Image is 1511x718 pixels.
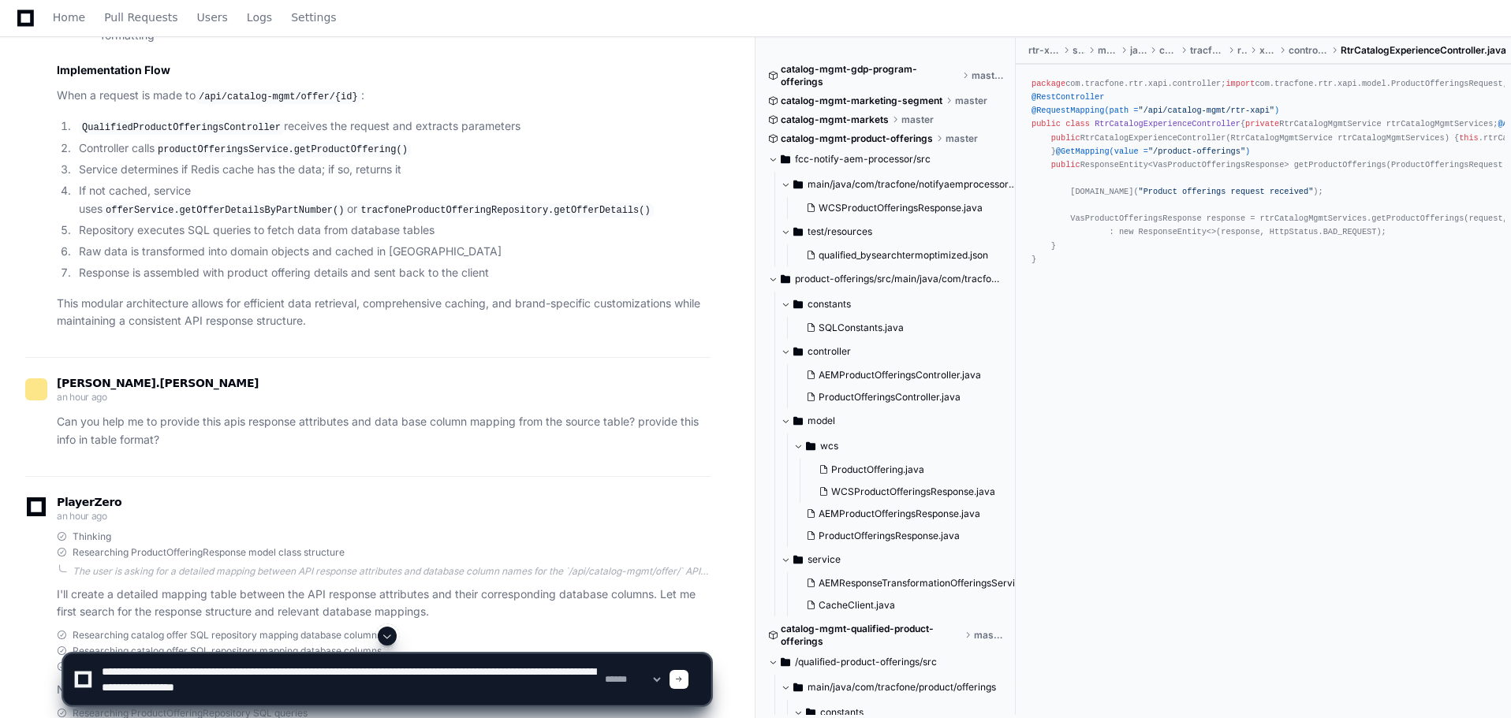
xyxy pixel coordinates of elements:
code: tracfoneProductOfferingRepository.getOfferDetails() [357,203,653,218]
span: Pull Requests [104,13,177,22]
span: WCSProductOfferingsResponse.java [819,202,983,214]
span: an hour ago [57,510,107,522]
span: package [1032,79,1065,88]
span: catalog-mgmt-product-offerings [781,132,933,145]
span: master [901,113,934,126]
button: ProductOfferingsController.java [800,386,1007,408]
span: CacheClient.java [819,599,895,612]
span: @GetMapping(value = ) [1056,147,1250,156]
li: Repository executes SQL queries to fetch data from database tables [74,221,711,240]
span: ProductOffering.java [831,463,924,476]
span: this [1459,133,1479,143]
code: productOfferingsService.getProductOffering() [155,143,411,157]
span: Home [53,13,85,22]
p: I'll create a detailed mapping table between the API response attributes and their corresponding ... [57,586,711,622]
svg: Directory [806,437,815,456]
p: This modular architecture allows for efficient data retrieval, comprehensive caching, and brand-s... [57,295,711,331]
span: test/resources [808,225,872,238]
span: PlayerZero [57,497,121,507]
li: Service determines if Redis cache has the data; if so, returns it [74,161,711,179]
span: Logs [247,13,272,22]
li: Controller calls [74,140,711,158]
span: com [1159,44,1177,57]
span: @RestController [1032,92,1104,102]
span: SQLConstants.java [819,322,904,334]
span: src [1073,44,1086,57]
button: AEMProductOfferingsController.java [800,364,1007,386]
span: RtrCatalogExperienceController [1095,119,1241,128]
button: qualified_bysearchtermoptimized.json [800,244,1007,266]
div: com.tracfone.rtr.xapi.controller; com.tracfone.rtr.xapi.model.ProductOfferingsRequest; com.tracfo... [1032,77,1495,266]
button: product-offerings/src/main/java/com/tracfone/product/offerings [768,266,1004,292]
svg: Directory [793,295,803,314]
span: product-offerings/src/main/java/com/tracfone/product/offerings [795,273,1004,285]
svg: Directory [793,222,803,241]
span: WCSProductOfferingsResponse.java [831,485,995,498]
button: AEMProductOfferingsResponse.java [800,503,1007,525]
button: wcs [793,433,1017,459]
button: fcc-notify-aem-processor/src [768,147,1004,172]
span: import [1226,79,1255,88]
span: an hour ago [57,391,107,403]
button: CacheClient.java [800,594,1020,616]
svg: Directory [781,270,790,288]
span: master [955,95,987,107]
span: catalog-mgmt-gdp-program-offerings [781,63,959,88]
button: ProductOfferingsResponse.java [800,525,1007,547]
span: RtrCatalogExperienceController.java [1341,44,1506,57]
button: controller [781,339,1017,364]
div: The user is asking for a detailed mapping between API response attributes and database column nam... [73,565,711,578]
span: main/java/com/tracfone/notifyaemprocessor/model/wcs [808,178,1017,191]
button: constants [781,292,1017,317]
span: catalog-mgmt-qualified-product-offerings [781,623,961,648]
span: Users [197,13,228,22]
span: rtr-xapi [1028,44,1060,57]
h2: Implementation Flow [57,62,711,78]
span: constants [808,298,851,311]
span: catalog-mgmt-marketing-segment [781,95,942,107]
button: service [781,547,1017,572]
code: QualifiedProductOfferingsController [79,121,284,135]
span: "/api/catalog-mgmt/rtr-xapi" [1139,106,1275,115]
span: fcc-notify-aem-processor/src [795,153,931,166]
button: test/resources [781,219,1017,244]
span: Thinking [73,530,111,543]
button: WCSProductOfferingsResponse.java [800,197,1007,219]
button: WCSProductOfferingsResponse.java [812,481,1007,503]
p: When a request is made to : [57,87,711,106]
span: public [1032,119,1061,128]
button: main/java/com/tracfone/notifyaemprocessor/model/wcs [781,172,1017,197]
span: "/product-offerings" [1148,147,1245,156]
span: Settings [291,13,336,22]
span: controller [1289,44,1328,57]
span: service [808,553,841,566]
button: SQLConstants.java [800,317,1007,339]
span: tracfone [1190,44,1225,57]
span: main [1098,44,1117,57]
li: receives the request and extracts parameters [74,117,711,136]
button: ProductOffering.java [812,459,1007,481]
span: public [1051,160,1080,169]
span: qualified_bysearchtermoptimized.json [819,249,988,262]
span: wcs [820,440,838,452]
span: catalog-mgmt-markets [781,113,889,126]
li: Response is assembled with product offering details and sent back to the client [74,264,711,282]
p: Can you help me to provide this apis response attributes and data base column mapping from the so... [57,413,711,449]
span: class [1065,119,1090,128]
svg: Directory [793,175,803,194]
span: public [1051,133,1080,143]
span: AEMResponseTransformationOfferingsService.java [819,577,1047,590]
svg: Directory [781,150,790,169]
span: @RequestMapping(path = ) [1032,106,1279,115]
li: Raw data is transformed into domain objects and cached in [GEOGRAPHIC_DATA] [74,243,711,261]
span: Researching ProductOfferingResponse model class structure [73,546,345,559]
span: controller [808,345,851,358]
svg: Directory [793,411,803,430]
svg: Directory [793,550,803,569]
code: /api/catalog-mgmt/offer/{id} [196,90,361,104]
span: master [946,132,978,145]
span: java [1130,44,1147,57]
span: "Product offerings request received" [1139,187,1314,196]
svg: Directory [793,342,803,361]
span: ProductOfferingsController.java [819,391,961,404]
